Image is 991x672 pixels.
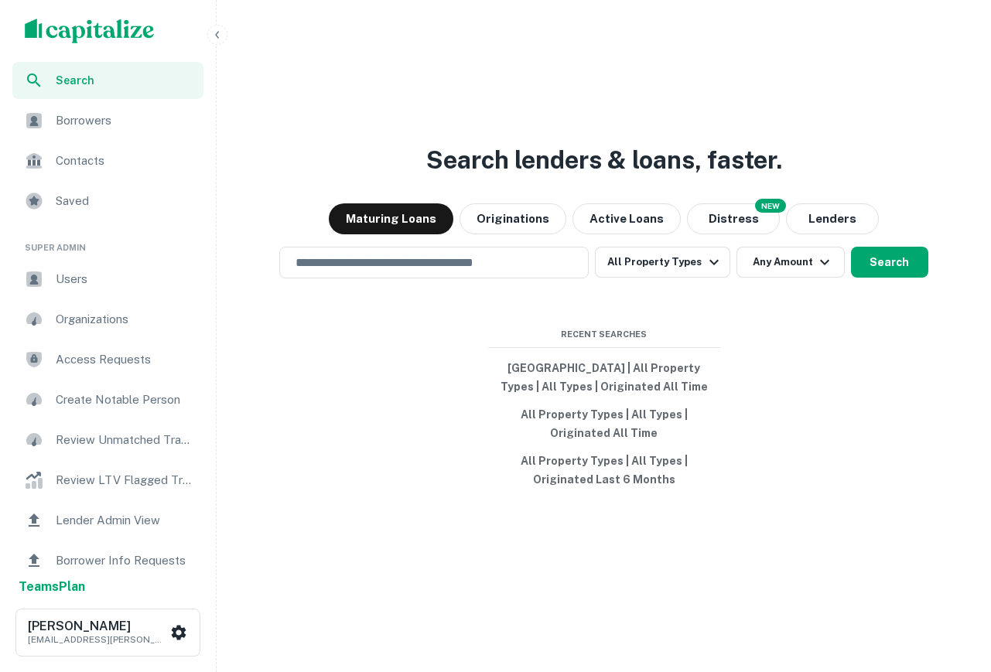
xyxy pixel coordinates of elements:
[56,391,194,409] span: Create Notable Person
[56,152,194,170] span: Contacts
[28,633,167,646] p: [EMAIL_ADDRESS][PERSON_NAME][DOMAIN_NAME]
[914,548,991,623] iframe: Chat Widget
[56,471,194,490] span: Review LTV Flagged Transactions
[25,19,155,43] img: capitalize-logo.png
[56,192,194,210] span: Saved
[56,431,194,449] span: Review Unmatched Transactions
[12,182,203,220] a: Saved
[595,247,730,278] button: All Property Types
[56,72,194,89] span: Search
[12,462,203,499] a: Review LTV Flagged Transactions
[488,401,720,447] button: All Property Types | All Types | Originated All Time
[12,421,203,459] a: Review Unmatched Transactions
[12,502,203,539] a: Lender Admin View
[460,203,566,234] button: Originations
[19,578,85,596] a: TeamsPlan
[28,620,167,633] h6: [PERSON_NAME]
[56,551,194,570] span: Borrower Info Requests
[488,354,720,401] button: [GEOGRAPHIC_DATA] | All Property Types | All Types | Originated All Time
[488,328,720,341] span: Recent Searches
[56,350,194,369] span: Access Requests
[851,247,928,278] button: Search
[15,609,200,657] button: [PERSON_NAME][EMAIL_ADDRESS][PERSON_NAME][DOMAIN_NAME]
[572,203,681,234] button: Active Loans
[736,247,845,278] button: Any Amount
[488,447,720,493] button: All Property Types | All Types | Originated Last 6 Months
[12,102,203,139] a: Borrowers
[755,199,786,213] div: NEW
[19,579,85,594] strong: Teams Plan
[12,301,203,338] a: Organizations
[56,270,194,288] span: Users
[687,203,780,234] button: Search distressed loans with lien and other non-mortgage details.
[56,310,194,329] span: Organizations
[56,111,194,130] span: Borrowers
[12,223,203,261] li: Super Admin
[12,542,203,579] a: Borrower Info Requests
[426,142,782,179] h3: Search lenders & loans, faster.
[12,341,203,378] a: Access Requests
[12,142,203,179] a: Contacts
[12,62,203,99] a: Search
[12,261,203,298] a: Users
[12,381,203,418] a: Create Notable Person
[786,203,879,234] button: Lenders
[56,511,194,530] span: Lender Admin View
[329,203,453,234] button: Maturing Loans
